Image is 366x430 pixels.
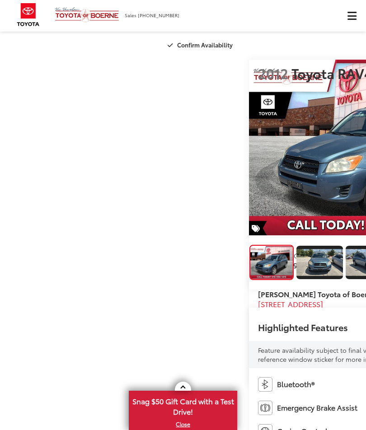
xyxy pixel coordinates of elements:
img: 2012 Toyota RAV4 Sport [296,249,343,276]
img: Vic Vaughan Toyota of Boerne [55,7,119,23]
span: Confirm Availability [177,41,233,49]
img: Bluetooth® [258,377,272,392]
a: Expand Photo 0 [249,245,294,280]
img: 2012 Toyota RAV4 Sport [250,246,293,279]
span: 2012 [258,63,288,83]
span: Sales [125,12,136,19]
span: Snag $50 Gift Card with a Test Drive! [130,392,236,419]
button: Confirm Availability [163,37,240,53]
span: Emergency Brake Assist [277,402,357,413]
a: Expand Photo 1 [296,245,343,280]
span: Bluetooth® [277,379,314,389]
img: Emergency Brake Assist [258,401,272,415]
h2: Highlighted Features [258,322,348,332]
span: Special [249,221,267,235]
span: [PHONE_NUMBER] [138,12,179,19]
